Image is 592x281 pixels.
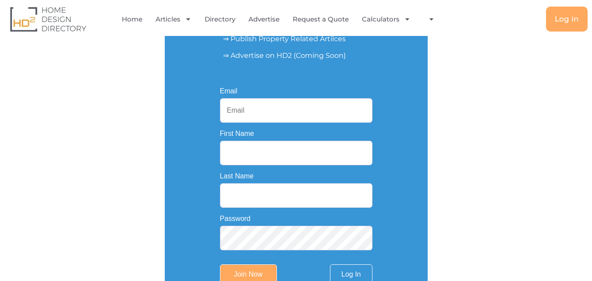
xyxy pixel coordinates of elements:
[220,173,254,180] label: Last Name
[121,9,442,29] nav: Menu
[220,98,372,123] input: Email
[223,50,369,61] p: ⇒ Advertise on HD2 (Coming Soon)
[156,9,191,29] a: Articles
[220,215,251,222] label: Password
[546,7,588,32] a: Log in
[248,9,280,29] a: Advertise
[122,9,142,29] a: Home
[205,9,235,29] a: Directory
[362,9,411,29] a: Calculators
[220,88,238,95] label: Email
[223,34,369,44] p: ⇒ Publish Property Related Artilces
[293,9,349,29] a: Request a Quote
[220,130,254,137] label: First Name
[555,15,579,23] span: Log in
